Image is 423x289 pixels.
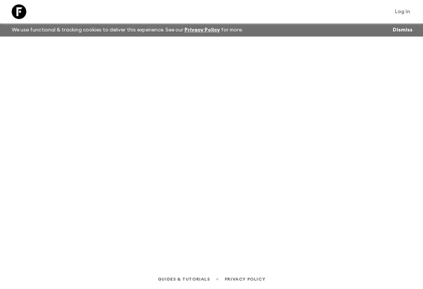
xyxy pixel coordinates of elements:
[391,25,414,35] button: Dismiss
[184,27,220,33] a: Privacy Policy
[225,275,265,283] a: Privacy Policy
[158,275,210,283] a: Guides & Tutorials
[9,23,246,37] p: We use functional & tracking cookies to deliver this experience. See our for more.
[391,7,414,17] a: Log in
